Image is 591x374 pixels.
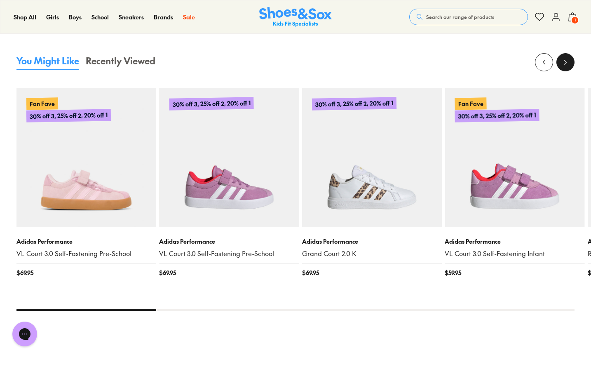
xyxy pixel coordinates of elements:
p: 30% off 3, 25% off 2, 20% off 1 [312,97,396,111]
p: Adidas Performance [16,237,156,246]
a: Shop All [14,13,36,21]
a: VL Court 3.0 Self-Fastening Infant [445,249,584,258]
button: Search our range of products [409,9,528,25]
img: SNS_Logo_Responsive.svg [259,7,332,27]
span: 1 [571,16,579,24]
p: Adidas Performance [302,237,442,246]
button: 1 [568,8,577,26]
button: You Might Like [16,54,79,70]
span: $ 69.95 [16,268,33,277]
a: Sneakers [119,13,144,21]
p: Fan Fave [26,97,58,110]
span: $ 59.95 [445,268,461,277]
span: $ 69.95 [302,268,319,277]
a: Fan Fave30% off 3, 25% off 2, 20% off 1 [16,88,156,228]
button: Recently Viewed [86,54,155,70]
p: 30% off 3, 25% off 2, 20% off 1 [26,109,111,122]
a: School [91,13,109,21]
a: Shoes & Sox [259,7,332,27]
a: Sale [183,13,195,21]
span: Search our range of products [426,13,494,21]
a: Boys [69,13,82,21]
a: VL Court 3.0 Self-Fastening Pre-School [16,249,156,258]
span: $ 69.95 [159,268,176,277]
p: Fan Fave [455,98,486,110]
iframe: Gorgias live chat messenger [8,319,41,349]
p: Adidas Performance [445,237,584,246]
p: Adidas Performance [159,237,299,246]
a: VL Court 3.0 Self-Fastening Pre-School [159,249,299,258]
a: Girls [46,13,59,21]
a: Brands [154,13,173,21]
p: 30% off 3, 25% off 2, 20% off 1 [455,110,539,122]
p: 30% off 3, 25% off 2, 20% off 1 [169,97,253,111]
a: Grand Court 2.0 K [302,249,442,258]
